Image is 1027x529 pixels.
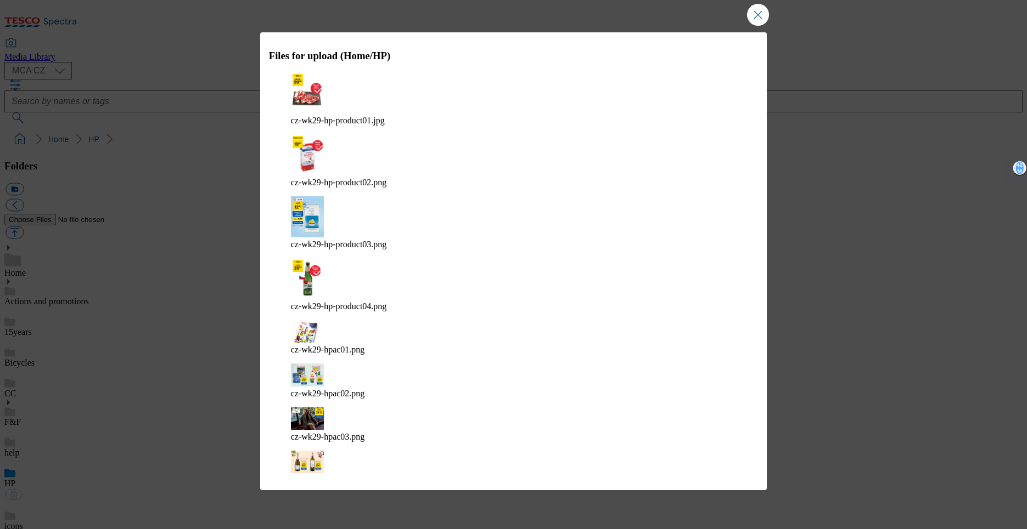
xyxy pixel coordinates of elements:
[291,134,324,175] img: preview
[747,4,769,26] button: Close Modal
[260,32,767,490] div: Modal
[291,302,737,311] figcaption: cz-wk29-hp-product04.png
[291,196,324,237] img: preview
[291,240,737,249] figcaption: cz-wk29-hp-product03.png
[291,258,324,299] img: preview
[291,178,737,187] figcaption: cz-wk29-hp-product02.png
[291,320,324,343] img: preview
[291,72,324,113] img: preview
[291,345,737,355] figcaption: cz-wk29-hpac01.png
[291,451,324,473] img: preview
[269,50,759,62] h3: Files for upload (Home/HP)
[291,432,737,442] figcaption: cz-wk29-hpac03.png
[291,116,737,126] figcaption: cz-wk29-hp-product01.jpg
[291,389,737,399] figcaption: cz-wk29-hpac02.png
[291,363,324,386] img: preview
[291,407,324,430] img: preview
